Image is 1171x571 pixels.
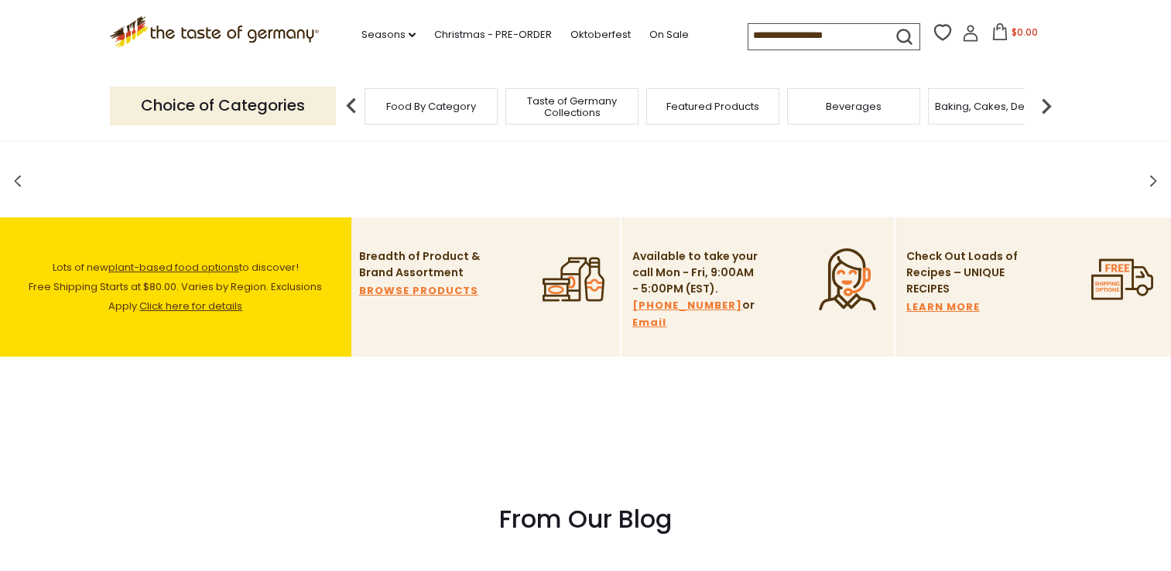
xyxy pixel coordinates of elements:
[359,282,478,299] a: BROWSE PRODUCTS
[29,260,322,313] span: Lots of new to discover! Free Shipping Starts at $80.00. Varies by Region. Exclusions Apply.
[110,87,336,125] p: Choice of Categories
[632,248,760,331] p: Available to take your call Mon - Fri, 9:00AM - 5:00PM (EST). or
[570,26,631,43] a: Oktoberfest
[982,23,1048,46] button: $0.00
[906,248,1019,297] p: Check Out Loads of Recipes – UNIQUE RECIPES
[359,248,487,281] p: Breadth of Product & Brand Assortment
[826,101,882,112] a: Beverages
[649,26,689,43] a: On Sale
[139,299,242,313] a: Click here for details
[632,297,742,314] a: [PHONE_NUMBER]
[336,91,367,121] img: previous arrow
[122,504,1050,535] h3: From Our Blog
[510,95,634,118] a: Taste of Germany Collections
[935,101,1055,112] a: Baking, Cakes, Desserts
[361,26,416,43] a: Seasons
[1012,26,1038,39] span: $0.00
[632,314,666,331] a: Email
[434,26,552,43] a: Christmas - PRE-ORDER
[108,260,239,275] a: plant-based food options
[906,299,980,316] a: LEARN MORE
[666,101,759,112] a: Featured Products
[386,101,476,112] a: Food By Category
[1031,91,1062,121] img: next arrow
